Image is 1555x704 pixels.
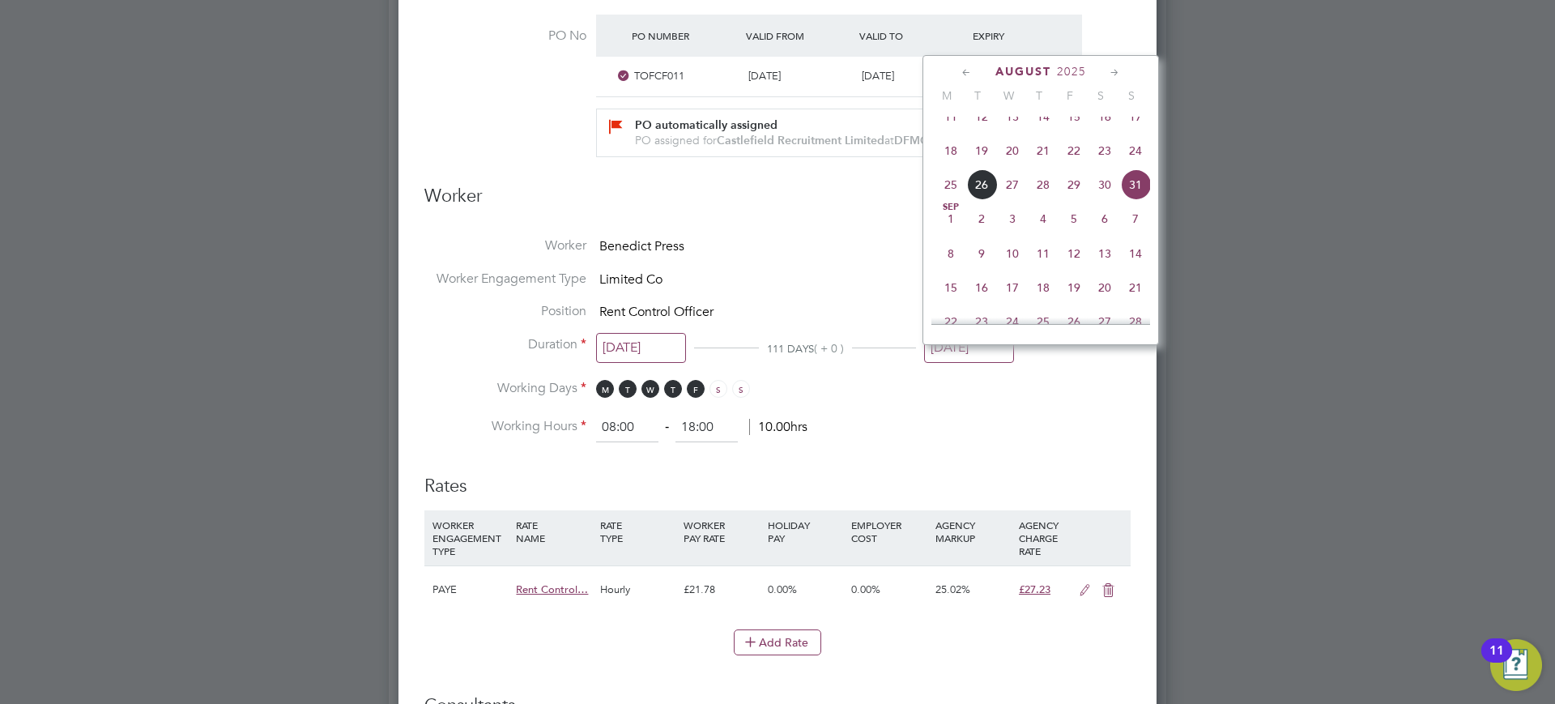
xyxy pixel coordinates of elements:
[635,133,1063,148] div: PO assigned for at
[424,271,586,288] label: Worker Engagement Type
[428,510,512,565] div: WORKER ENGAGEMENT TYPE
[966,203,997,234] span: 2
[962,88,993,103] span: T
[1028,306,1059,337] span: 25
[1054,88,1085,103] span: F
[997,169,1028,200] span: 27
[931,88,962,103] span: M
[935,203,966,211] span: Sep
[995,65,1051,79] span: August
[1028,101,1059,132] span: 14
[993,88,1024,103] span: W
[680,510,763,553] div: WORKER PAY RATE
[749,419,807,435] span: 10.00hrs
[966,169,997,200] span: 26
[966,306,997,337] span: 23
[997,238,1028,269] span: 10
[596,380,614,398] span: M
[1089,169,1120,200] span: 30
[969,21,1082,50] div: Expiry
[924,333,1014,363] input: Select one
[424,28,586,45] label: PO No
[1059,272,1089,303] span: 19
[814,341,844,356] span: ( + 0 )
[931,510,1015,553] div: AGENCY MARKUP
[1120,135,1151,166] span: 24
[599,271,662,288] span: Limited Co
[855,63,969,90] div: [DATE]
[1059,169,1089,200] span: 29
[1059,306,1089,337] span: 26
[1085,88,1116,103] span: S
[997,272,1028,303] span: 17
[997,306,1028,337] span: 24
[935,169,966,200] span: 25
[997,135,1028,166] span: 20
[1089,272,1120,303] span: 20
[1120,203,1151,234] span: 7
[1059,135,1089,166] span: 22
[619,380,637,398] span: T
[1059,101,1089,132] span: 15
[767,342,814,356] span: 111 DAYS
[851,582,880,596] span: 0.00%
[966,135,997,166] span: 19
[1490,639,1542,691] button: Open Resource Center, 11 new notifications
[1089,135,1120,166] span: 23
[847,510,931,553] div: EMPLOYER COST
[512,510,595,553] div: RATE NAME
[662,419,672,435] span: ‐
[596,413,658,442] input: 08:00
[1028,203,1059,234] span: 4
[1057,65,1086,79] span: 2025
[1028,272,1059,303] span: 18
[935,306,966,337] span: 22
[966,272,997,303] span: 16
[997,101,1028,132] span: 13
[717,134,884,147] b: Castlefield Recruitment Limited
[1089,238,1120,269] span: 13
[709,380,727,398] span: S
[935,582,970,596] span: 25.02%
[424,237,586,254] label: Worker
[935,135,966,166] span: 18
[424,185,1131,221] h3: Worker
[764,510,847,553] div: HOLIDAY PAY
[641,380,659,398] span: W
[1120,272,1151,303] span: 21
[1489,651,1504,672] div: 11
[596,510,680,553] div: RATE TYPE
[997,203,1028,234] span: 3
[424,336,586,353] label: Duration
[935,101,966,132] span: 11
[1120,238,1151,269] span: 14
[680,566,763,613] div: £21.78
[1059,238,1089,269] span: 12
[1120,169,1151,200] span: 31
[935,203,966,234] span: 1
[428,566,512,613] div: PAYE
[742,63,855,90] div: [DATE]
[687,380,705,398] span: F
[1116,88,1147,103] span: S
[599,304,714,320] span: Rent Control Officer
[1059,203,1089,234] span: 5
[1089,101,1120,132] span: 16
[635,118,777,132] b: PO automatically assigned
[664,380,682,398] span: T
[424,303,586,320] label: Position
[1028,169,1059,200] span: 28
[424,380,586,397] label: Working Days
[734,629,821,655] button: Add Rate
[599,238,684,254] span: Benedict Press
[1120,306,1151,337] span: 28
[628,63,741,90] div: TOFCF011
[742,21,855,50] div: Valid From
[516,582,588,596] span: Rent Control…
[1120,101,1151,132] span: 17
[935,272,966,303] span: 15
[1089,203,1120,234] span: 6
[935,238,966,269] span: 8
[855,21,969,50] div: Valid To
[675,413,738,442] input: 17:00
